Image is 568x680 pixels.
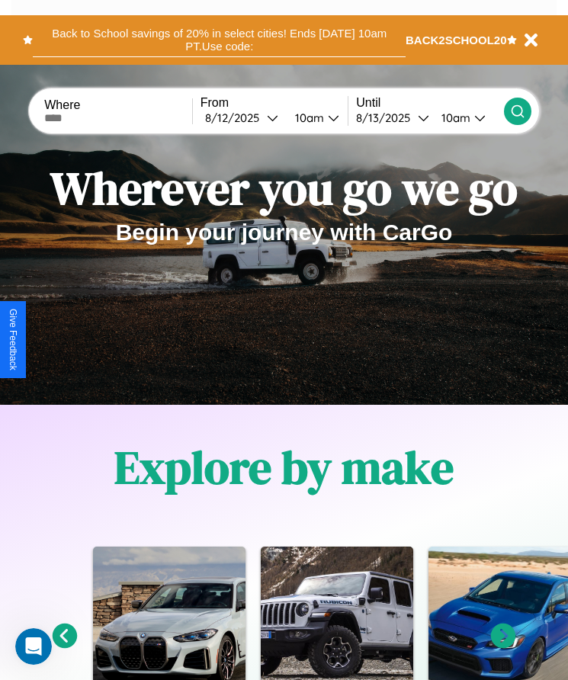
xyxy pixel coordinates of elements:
[201,96,348,110] label: From
[44,98,192,112] label: Where
[8,309,18,370] div: Give Feedback
[33,23,406,57] button: Back to School savings of 20% in select cities! Ends [DATE] 10am PT.Use code:
[356,96,504,110] label: Until
[434,111,474,125] div: 10am
[406,34,507,47] b: BACK2SCHOOL20
[114,436,454,499] h1: Explore by make
[287,111,328,125] div: 10am
[15,628,52,665] iframe: Intercom live chat
[201,110,283,126] button: 8/12/2025
[205,111,267,125] div: 8 / 12 / 2025
[356,111,418,125] div: 8 / 13 / 2025
[429,110,504,126] button: 10am
[283,110,348,126] button: 10am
